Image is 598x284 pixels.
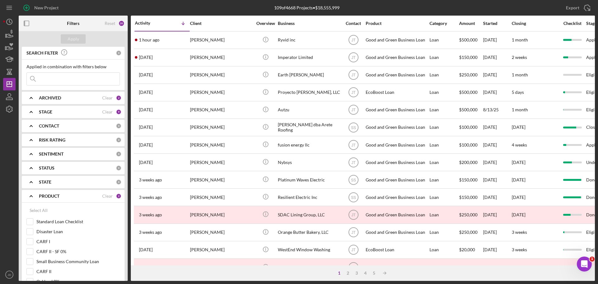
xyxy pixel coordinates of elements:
time: 2 weeks [512,55,527,60]
label: Disaster Loan [36,229,120,235]
div: [DATE] [483,119,511,136]
div: Good and Green Business Loan [366,259,428,276]
div: [PERSON_NAME] [190,67,252,83]
div: Closing [512,21,558,26]
button: New Project [19,2,65,14]
b: SENTIMENT [39,152,64,156]
div: [PERSON_NAME] [190,137,252,153]
div: 3 [352,271,361,276]
div: Loan [430,119,458,136]
div: Good and Green Business Loan [366,67,428,83]
label: Standard Loan Checklist [36,219,120,225]
div: Good and Green Business Loan [366,137,428,153]
div: [PERSON_NAME] [190,154,252,171]
button: Select All [26,204,51,217]
text: JT [351,108,356,112]
div: Loan [430,84,458,101]
time: [DATE] [512,177,525,182]
button: JD [3,268,16,281]
div: $100,000 [459,137,482,153]
div: [PERSON_NAME] [190,259,252,276]
div: [DATE] [483,67,511,83]
time: 1 month [512,107,528,112]
text: SS [351,178,356,182]
div: 109 of 4668 Projects • $18,555,999 [274,5,339,10]
time: 2025-08-07 15:47 [139,195,162,200]
div: Client [190,21,252,26]
text: JT [351,55,356,60]
time: 3 weeks [512,247,527,252]
time: [DATE] [512,195,525,200]
text: JT [351,73,356,77]
div: $200,000 [459,154,482,171]
div: Loan [430,102,458,118]
div: Loan [430,189,458,205]
time: 2025-07-29 19:46 [139,265,153,270]
div: 0 [116,123,121,129]
time: 2025-08-12 22:26 [139,125,153,130]
div: Select All [30,204,48,217]
div: $500,000 [459,32,482,48]
div: [PERSON_NAME] [190,84,252,101]
div: $20,000 [459,242,482,258]
b: STAGE [39,109,52,114]
div: 9 [116,109,121,115]
div: Clear [102,194,113,199]
div: Contact [342,21,365,26]
div: 5 [370,271,378,276]
div: [DATE] [483,242,511,258]
div: EcoBoost Loan [366,84,428,101]
text: JT [351,230,356,235]
div: Imperator Limited [278,49,340,66]
div: [DATE] [483,137,511,153]
div: Good and Green Business Loan [366,154,428,171]
div: [PERSON_NAME] [190,171,252,188]
div: Good and Green Business Loan [366,171,428,188]
div: Overview [254,21,277,26]
button: Export [560,2,595,14]
time: 2025-08-12 03:52 [139,142,153,147]
text: SS [351,195,356,200]
b: RISK RATING [39,137,65,142]
div: $500,000 [459,84,482,101]
div: Started [483,21,511,26]
div: Good and Green Business Loan [366,189,428,205]
div: Checklist [559,21,586,26]
div: 0 [116,151,121,157]
div: Loan [430,32,458,48]
div: [PERSON_NAME] [190,189,252,205]
div: [DATE] [483,49,511,66]
div: [PERSON_NAME] [190,102,252,118]
div: Good and Green Business Loan [366,224,428,241]
div: 2 [344,271,352,276]
div: $150,000 [459,171,482,188]
div: Good and Green Business Loan [366,102,428,118]
div: Good and Green Business Loan [366,49,428,66]
button: Apply [61,34,86,44]
time: 5 days [512,89,524,95]
time: 2025-08-07 22:52 [139,177,162,182]
div: [PERSON_NAME] dba Arete Roofing [278,119,340,136]
div: [DATE] [483,259,511,276]
div: 8/13/25 [483,102,511,118]
div: 0 [116,137,121,143]
div: Platinum Waves Electric [278,171,340,188]
div: Earth [PERSON_NAME] [278,67,340,83]
time: 1 month [512,72,528,77]
div: [DATE] [483,189,511,205]
div: $250,000 [459,206,482,223]
div: $250,000 [459,224,482,241]
label: CARF II - SF 0% [36,248,120,255]
div: WestEnd Window Washing [278,242,340,258]
div: New Project [34,2,59,14]
div: Loan [430,67,458,83]
div: Loan [430,137,458,153]
div: Zoo Labs Foundation [278,259,340,276]
div: 0 [116,50,121,56]
div: Loan [430,259,458,276]
div: Loan [430,224,458,241]
time: [DATE] [512,124,525,130]
time: 2 weeks [512,264,527,270]
iframe: Intercom live chat [577,257,592,272]
text: AE [351,265,356,270]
